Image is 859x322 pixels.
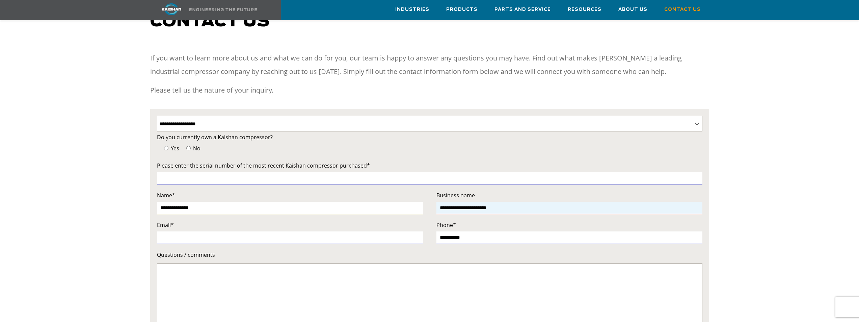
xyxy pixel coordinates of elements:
[395,0,429,19] a: Industries
[157,220,423,230] label: Email*
[192,145,200,152] span: No
[150,83,709,97] p: Please tell us the nature of your inquiry.
[436,220,702,230] label: Phone*
[494,6,551,14] span: Parts and Service
[186,146,191,150] input: No
[157,191,423,200] label: Name*
[568,0,601,19] a: Resources
[446,6,478,14] span: Products
[164,146,168,150] input: Yes
[446,0,478,19] a: Products
[146,3,197,15] img: kaishan logo
[494,0,551,19] a: Parts and Service
[150,51,709,78] p: If you want to learn more about us and what we can do for you, our team is happy to answer any qu...
[664,0,701,19] a: Contact Us
[169,145,179,152] span: Yes
[157,161,702,170] label: Please enter the serial number of the most recent Kaishan compressor purchased*
[618,6,647,14] span: About Us
[189,8,257,11] img: Engineering the future
[395,6,429,14] span: Industries
[664,6,701,14] span: Contact Us
[568,6,601,14] span: Resources
[436,191,702,200] label: Business name
[150,14,270,30] span: Contact us
[157,132,702,142] label: Do you currently own a Kaishan compressor?
[618,0,647,19] a: About Us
